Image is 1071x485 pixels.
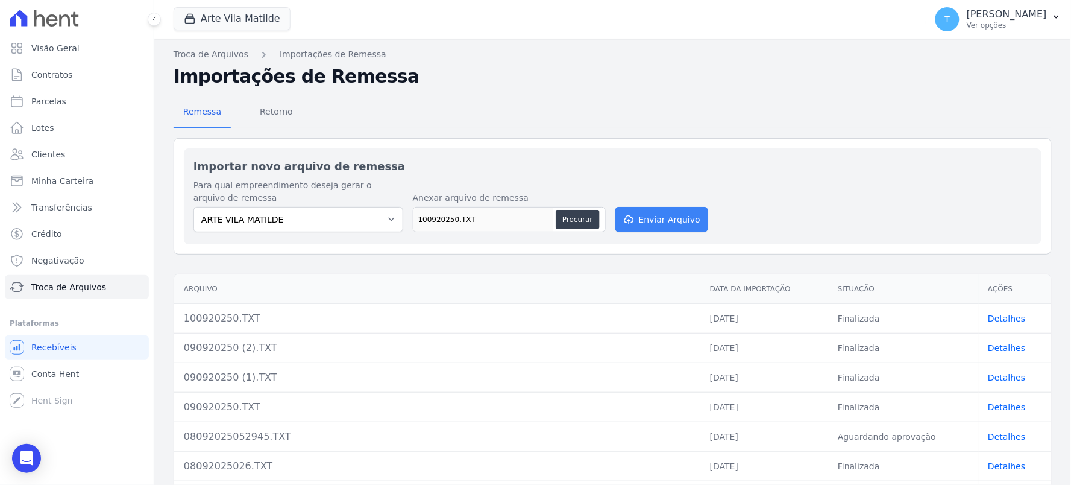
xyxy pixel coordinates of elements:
[184,400,691,414] div: 090920250.TXT
[988,373,1026,382] a: Detalhes
[5,249,149,273] a: Negativação
[945,15,950,24] span: T
[5,335,149,360] a: Recebíveis
[988,314,1026,323] a: Detalhes
[31,95,66,107] span: Parcelas
[700,303,828,333] td: [DATE]
[5,362,149,386] a: Conta Hent
[828,274,978,304] th: Situação
[184,430,691,444] div: 08092025052945.TXT
[5,142,149,166] a: Clientes
[5,169,149,193] a: Minha Carteira
[31,255,84,267] span: Negativação
[700,274,828,304] th: Data da Importação
[615,207,708,232] button: Enviar Arquivo
[193,179,403,204] label: Para qual empreendimento deseja gerar o arquivo de remessa
[253,100,300,124] span: Retorno
[926,2,1071,36] button: T [PERSON_NAME] Ver opções
[828,333,978,363] td: Finalizada
[12,444,41,473] div: Open Intercom Messenger
[184,341,691,355] div: 090920250 (2).TXT
[31,42,80,54] span: Visão Geral
[280,48,386,61] a: Importações de Remessa
[967,21,1047,30] p: Ver opções
[193,158,1032,174] h2: Importar novo arquivo de remessa
[184,311,691,326] div: 100920250.TXT
[5,222,149,246] a: Crédito
[700,451,828,481] td: [DATE]
[5,89,149,113] a: Parcelas
[31,368,79,380] span: Conta Hent
[5,195,149,220] a: Transferências
[5,275,149,299] a: Troca de Arquivos
[250,97,303,128] a: Retorno
[413,192,606,204] label: Anexar arquivo de remessa
[700,422,828,451] td: [DATE]
[184,370,691,385] div: 090920250 (1).TXT
[988,461,1026,471] a: Detalhes
[31,69,72,81] span: Contratos
[31,148,65,160] span: Clientes
[174,48,248,61] a: Troca de Arquivos
[5,36,149,60] a: Visão Geral
[828,363,978,392] td: Finalizada
[828,451,978,481] td: Finalizada
[700,392,828,422] td: [DATE]
[31,281,106,293] span: Troca de Arquivos
[174,48,1052,61] nav: Breadcrumb
[5,63,149,87] a: Contratos
[176,100,228,124] span: Remessa
[31,175,93,187] span: Minha Carteira
[174,97,303,128] nav: Tab selector
[556,210,599,229] button: Procurar
[31,228,62,240] span: Crédito
[31,122,54,134] span: Lotes
[10,316,144,331] div: Plataformas
[174,97,231,128] a: Remessa
[979,274,1051,304] th: Ações
[174,274,700,304] th: Arquivo
[5,116,149,140] a: Lotes
[174,7,291,30] button: Arte Vila Matilde
[828,392,978,422] td: Finalizada
[828,303,978,333] td: Finalizada
[31,201,92,214] span: Transferências
[988,343,1026,353] a: Detalhes
[184,459,691,474] div: 08092025026.TXT
[828,422,978,451] td: Aguardando aprovação
[967,8,1047,21] p: [PERSON_NAME]
[988,402,1026,412] a: Detalhes
[174,66,1052,87] h2: Importações de Remessa
[988,432,1026,442] a: Detalhes
[31,341,77,353] span: Recebíveis
[700,333,828,363] td: [DATE]
[700,363,828,392] td: [DATE]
